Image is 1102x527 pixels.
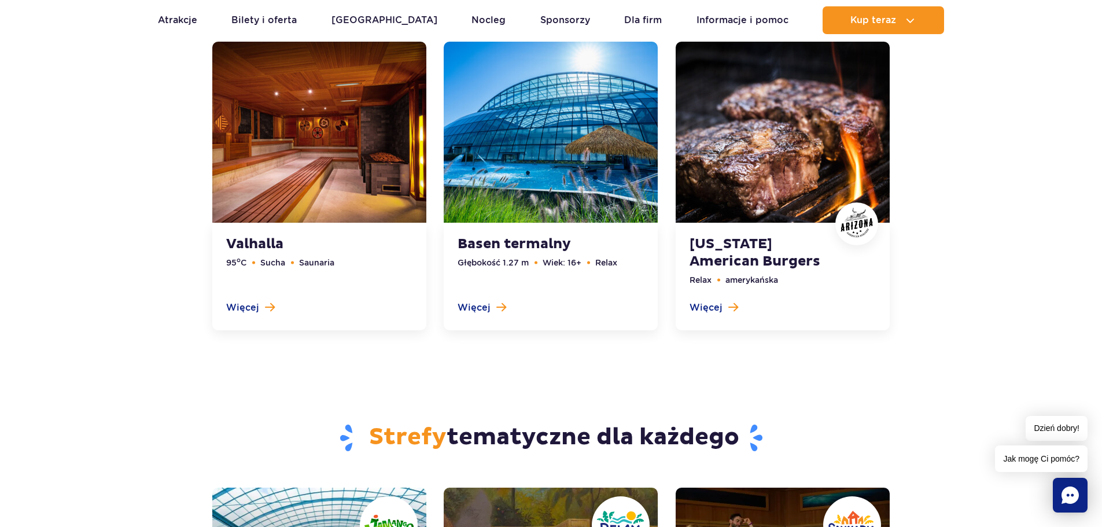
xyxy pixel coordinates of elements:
a: Informacje i pomoc [696,6,788,34]
span: Dzień dobry! [1026,416,1088,441]
a: Dla firm [624,6,662,34]
span: Strefy [369,423,447,452]
a: Bilety i oferta [231,6,297,34]
a: Atrakcje [158,6,197,34]
button: Kup teraz [823,6,944,34]
div: Chat [1053,478,1088,513]
span: Kup teraz [850,15,896,25]
a: Nocleg [471,6,506,34]
span: Jak mogę Ci pomóc? [995,445,1088,472]
a: Sponsorzy [540,6,590,34]
a: [GEOGRAPHIC_DATA] [331,6,437,34]
h2: tematyczne dla każdego [212,423,890,453]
